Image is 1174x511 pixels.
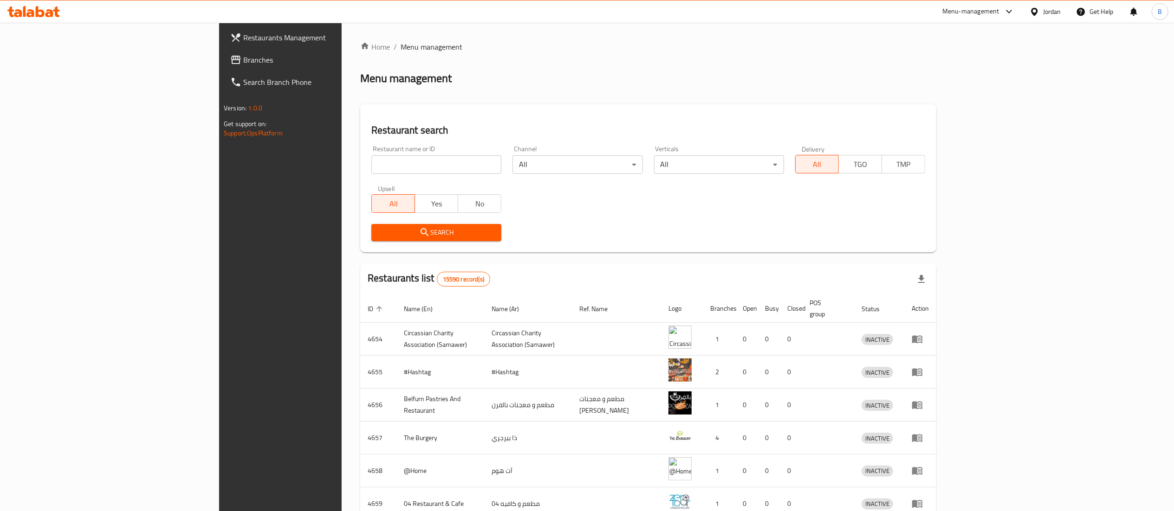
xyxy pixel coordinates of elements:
td: 0 [758,389,780,422]
button: TMP [882,155,925,173]
button: No [458,194,501,213]
td: 2 [703,356,735,389]
td: 0 [780,422,802,454]
img: @Home [668,457,692,480]
a: Support.OpsPlatform [224,127,283,139]
div: Jordan [1043,6,1061,17]
td: 0 [758,454,780,487]
span: Search [379,227,494,238]
img: Belfurn Pastries And Restaurant [668,391,692,415]
td: 0 [780,323,802,356]
div: INACTIVE [862,367,893,378]
td: 4 [703,422,735,454]
span: INACTIVE [862,466,893,476]
td: 0 [780,356,802,389]
span: INACTIVE [862,367,893,378]
span: Ref. Name [579,303,620,314]
a: Branches [223,49,415,71]
img: The Burgery [668,424,692,447]
span: TGO [843,158,878,171]
span: TMP [886,158,921,171]
td: مطعم و معجنات بالفرن [484,389,572,422]
span: Version: [224,102,246,114]
nav: breadcrumb [360,41,936,52]
div: INACTIVE [862,334,893,345]
td: The Burgery [396,422,484,454]
span: 1.0.0 [248,102,262,114]
th: Logo [661,294,703,323]
span: Search Branch Phone [243,77,408,88]
td: 0 [735,389,758,422]
span: Name (En) [404,303,445,314]
label: Upsell [378,185,395,192]
a: Search Branch Phone [223,71,415,93]
span: POS group [810,297,843,319]
div: Menu [912,399,929,410]
td: مطعم و معجنات [PERSON_NAME] [572,389,661,422]
div: Menu [912,366,929,377]
td: ذا بيرجري [484,422,572,454]
span: INACTIVE [862,498,893,509]
span: INACTIVE [862,400,893,411]
span: Menu management [401,41,462,52]
th: Branches [703,294,735,323]
th: Action [904,294,936,323]
th: Closed [780,294,802,323]
div: Menu [912,498,929,509]
div: All [654,155,784,174]
td: ​Circassian ​Charity ​Association​ (Samawer) [484,323,572,356]
td: 1 [703,389,735,422]
span: Status [862,303,892,314]
span: B [1158,6,1162,17]
span: Restaurants Management [243,32,408,43]
span: INACTIVE [862,433,893,444]
h2: Restaurant search [371,123,925,137]
td: 1 [703,454,735,487]
td: ​Circassian ​Charity ​Association​ (Samawer) [396,323,484,356]
td: #Hashtag [396,356,484,389]
span: INACTIVE [862,334,893,345]
th: Busy [758,294,780,323]
button: Yes [415,194,458,213]
div: Menu [912,465,929,476]
td: #Hashtag [484,356,572,389]
td: 0 [735,422,758,454]
div: Menu [912,432,929,443]
td: @Home [396,454,484,487]
span: Name (Ar) [492,303,531,314]
span: Branches [243,54,408,65]
div: Menu [912,333,929,345]
span: 15590 record(s) [437,275,490,284]
button: Search [371,224,501,241]
div: All [512,155,642,174]
td: 0 [758,356,780,389]
td: 1 [703,323,735,356]
button: All [371,194,415,213]
h2: Restaurants list [368,271,490,287]
td: 0 [780,389,802,422]
button: TGO [838,155,882,173]
td: 0 [735,356,758,389]
td: 0 [780,454,802,487]
span: ID [368,303,385,314]
img: #Hashtag [668,358,692,382]
div: Export file [910,268,933,290]
span: All [799,158,835,171]
td: 0 [758,422,780,454]
td: 0 [735,454,758,487]
button: All [795,155,839,173]
span: Get support on: [224,118,266,130]
label: Delivery [802,146,825,152]
a: Restaurants Management [223,26,415,49]
td: آت هوم [484,454,572,487]
div: Total records count [437,272,490,287]
div: Menu-management [942,6,999,17]
td: 0 [758,323,780,356]
td: Belfurn Pastries And Restaurant [396,389,484,422]
span: No [462,197,498,211]
span: Yes [419,197,454,211]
